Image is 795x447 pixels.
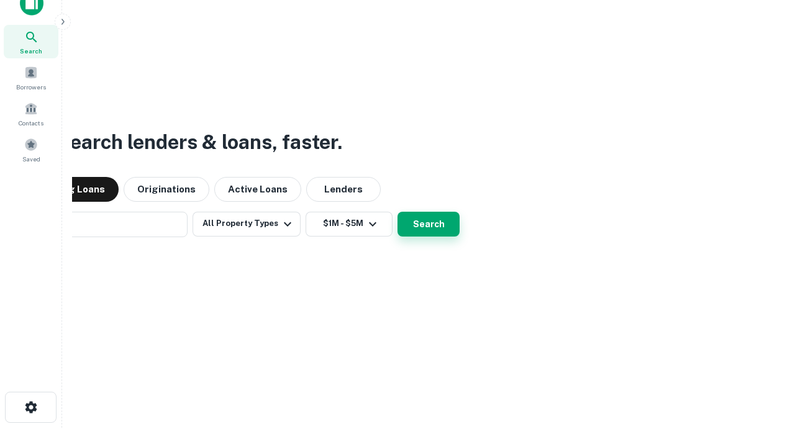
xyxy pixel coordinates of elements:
[4,133,58,166] a: Saved
[397,212,460,237] button: Search
[20,46,42,56] span: Search
[22,154,40,164] span: Saved
[57,127,342,157] h3: Search lenders & loans, faster.
[4,97,58,130] a: Contacts
[4,25,58,58] a: Search
[193,212,301,237] button: All Property Types
[19,118,43,128] span: Contacts
[4,61,58,94] a: Borrowers
[124,177,209,202] button: Originations
[733,348,795,407] iframe: Chat Widget
[306,212,393,237] button: $1M - $5M
[16,82,46,92] span: Borrowers
[214,177,301,202] button: Active Loans
[306,177,381,202] button: Lenders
